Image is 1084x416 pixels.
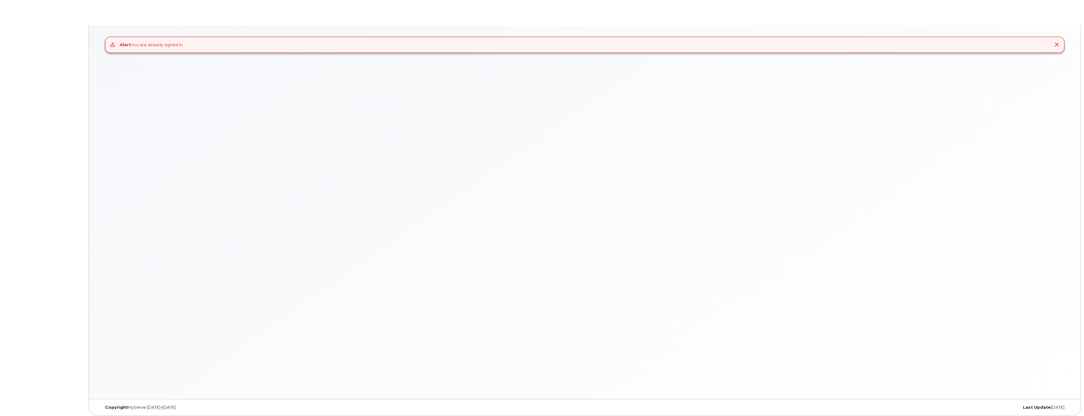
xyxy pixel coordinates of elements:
[100,405,423,410] div: MyServe [DATE]–[DATE]
[120,42,184,48] div: You are already signed in.
[105,405,128,410] strong: Copyright
[746,405,1069,410] div: [DATE]
[120,42,131,47] strong: Alert
[1023,405,1051,410] strong: Last Update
